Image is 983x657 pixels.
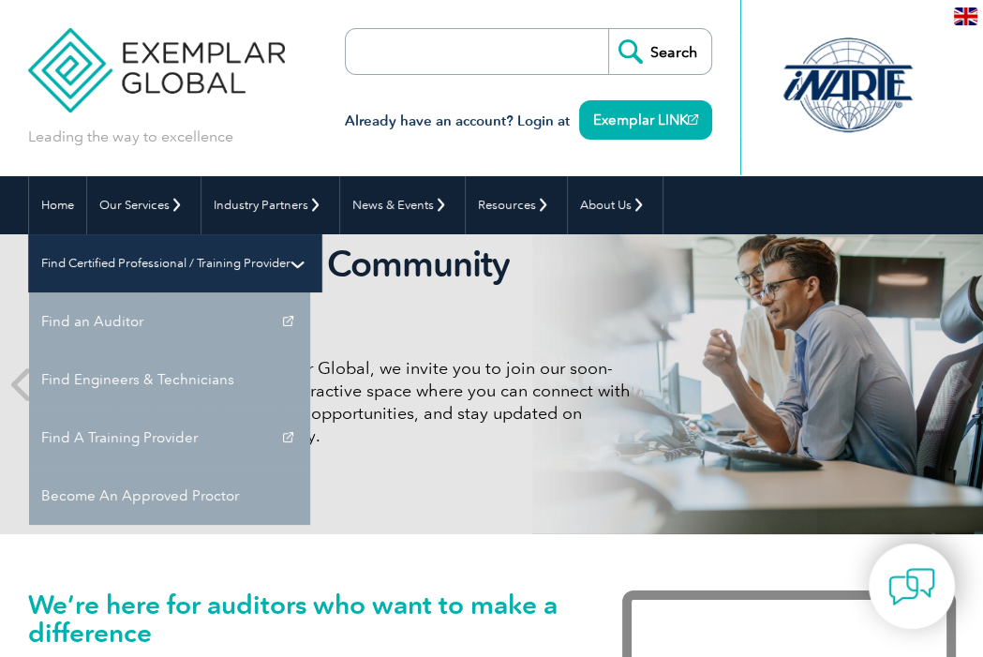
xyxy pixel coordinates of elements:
[28,590,566,647] h1: We’re here for auditors who want to make a difference
[345,110,712,133] h3: Already have an account? Login at
[954,7,977,25] img: en
[29,409,310,467] a: Find A Training Provider
[608,29,711,74] input: Search
[29,292,310,351] a: Find an Auditor
[29,467,310,525] a: Become An Approved Proctor
[56,357,632,447] p: As a valued member of Exemplar Global, we invite you to join our soon-to-launch Community—a fun, ...
[29,351,310,409] a: Find Engineers & Technicians
[688,114,698,125] img: open_square.png
[888,563,935,610] img: contact-chat.png
[29,234,321,292] a: Find Certified Professional / Training Provider
[466,176,567,234] a: Resources
[201,176,339,234] a: Industry Partners
[340,176,465,234] a: News & Events
[87,176,201,234] a: Our Services
[28,127,233,147] p: Leading the way to excellence
[29,176,86,234] a: Home
[579,100,712,140] a: Exemplar LINK
[568,176,663,234] a: About Us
